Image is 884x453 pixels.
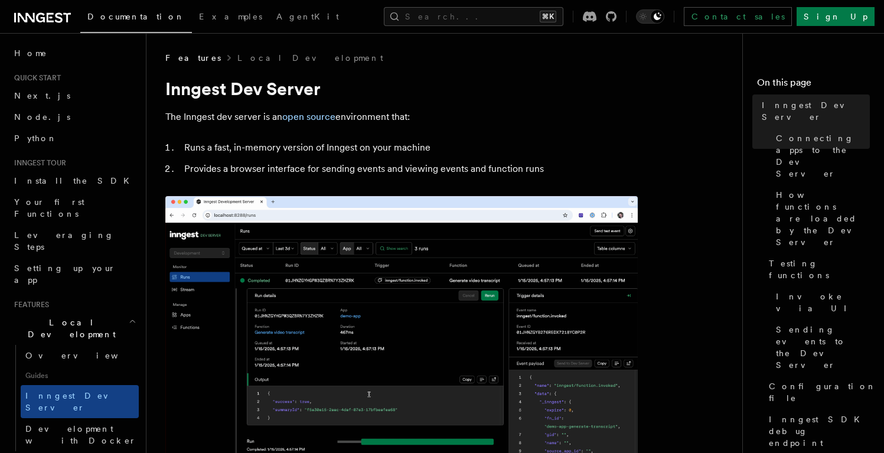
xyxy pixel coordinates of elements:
[21,366,139,385] span: Guides
[192,4,269,32] a: Examples
[776,189,870,248] span: How functions are loaded by the Dev Server
[14,197,84,219] span: Your first Functions
[25,424,136,445] span: Development with Docker
[9,170,139,191] a: Install the SDK
[276,12,339,21] span: AgentKit
[14,47,47,59] span: Home
[776,132,870,180] span: Connecting apps to the Dev Server
[540,11,556,22] kbd: ⌘K
[9,191,139,224] a: Your first Functions
[14,91,70,100] span: Next.js
[14,133,57,143] span: Python
[9,345,139,451] div: Local Development
[9,258,139,291] a: Setting up your app
[384,7,563,26] button: Search...⌘K
[764,376,870,409] a: Configuration file
[9,312,139,345] button: Local Development
[14,230,114,252] span: Leveraging Steps
[757,76,870,94] h4: On this page
[764,253,870,286] a: Testing functions
[237,52,383,64] a: Local Development
[769,380,876,404] span: Configuration file
[181,161,638,177] li: Provides a browser interface for sending events and viewing events and function runs
[9,85,139,106] a: Next.js
[9,43,139,64] a: Home
[771,128,870,184] a: Connecting apps to the Dev Server
[165,78,638,99] h1: Inngest Dev Server
[14,263,116,285] span: Setting up your app
[14,176,136,185] span: Install the SDK
[9,224,139,258] a: Leveraging Steps
[776,324,870,371] span: Sending events to the Dev Server
[9,317,129,340] span: Local Development
[21,345,139,366] a: Overview
[9,128,139,149] a: Python
[21,385,139,418] a: Inngest Dev Server
[181,139,638,156] li: Runs a fast, in-memory version of Inngest on your machine
[25,391,126,412] span: Inngest Dev Server
[14,112,70,122] span: Node.js
[80,4,192,33] a: Documentation
[769,258,870,281] span: Testing functions
[9,300,49,309] span: Features
[165,52,221,64] span: Features
[776,291,870,314] span: Invoke via UI
[771,319,870,376] a: Sending events to the Dev Server
[9,158,66,168] span: Inngest tour
[9,73,61,83] span: Quick start
[797,7,875,26] a: Sign Up
[757,94,870,128] a: Inngest Dev Server
[269,4,346,32] a: AgentKit
[769,413,870,449] span: Inngest SDK debug endpoint
[165,109,638,125] p: The Inngest dev server is an environment that:
[9,106,139,128] a: Node.js
[282,111,335,122] a: open source
[636,9,664,24] button: Toggle dark mode
[199,12,262,21] span: Examples
[684,7,792,26] a: Contact sales
[762,99,870,123] span: Inngest Dev Server
[25,351,147,360] span: Overview
[21,418,139,451] a: Development with Docker
[771,184,870,253] a: How functions are loaded by the Dev Server
[87,12,185,21] span: Documentation
[771,286,870,319] a: Invoke via UI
